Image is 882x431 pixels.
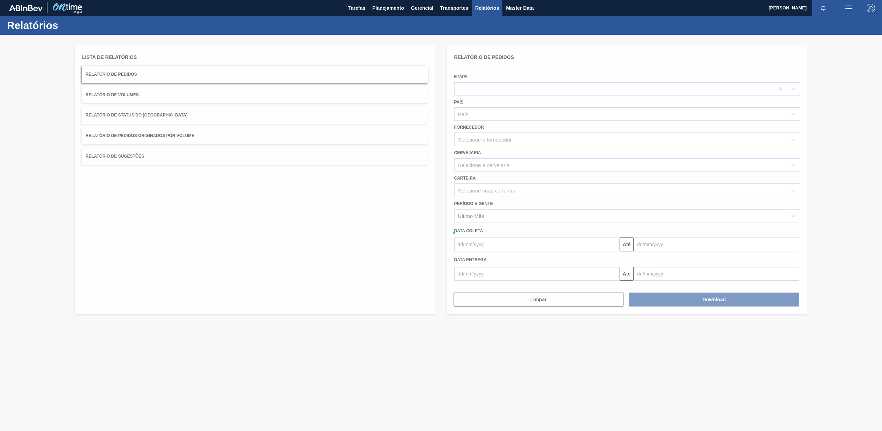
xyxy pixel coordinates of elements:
img: TNhmsLtSVTkK8tSr43FrP2fwEKptu5GPRR3wAAAABJRU5ErkJggg== [9,5,43,11]
button: Notificações [812,3,835,13]
img: Logout [867,4,875,12]
span: Tarefas [348,4,365,12]
span: Transportes [440,4,468,12]
span: Master Data [506,4,533,12]
h1: Relatórios [7,21,131,29]
span: Gerencial [411,4,433,12]
span: Relatórios [475,4,499,12]
span: Planejamento [372,4,404,12]
img: userActions [844,4,853,12]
